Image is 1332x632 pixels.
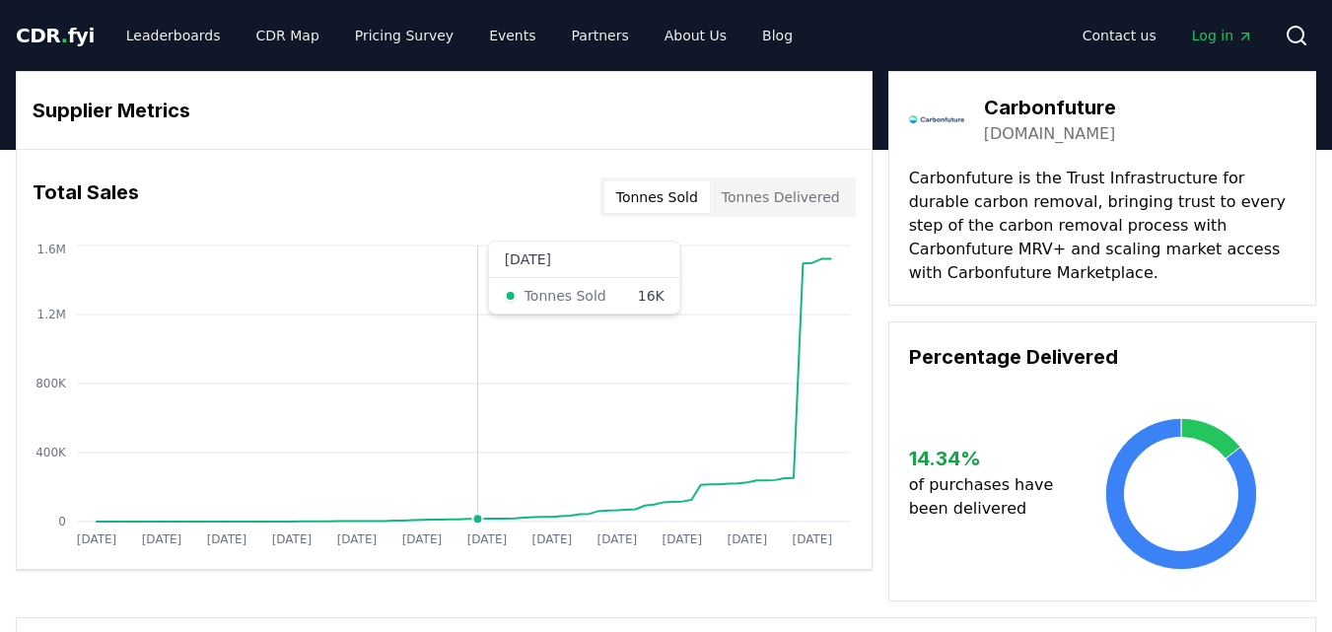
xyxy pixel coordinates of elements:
a: Events [473,18,551,53]
img: Carbonfuture-logo [909,92,964,147]
button: Tonnes Sold [604,181,710,213]
nav: Main [110,18,808,53]
span: . [61,24,68,47]
tspan: [DATE] [207,532,247,546]
tspan: [DATE] [272,532,313,546]
a: CDR.fyi [16,22,95,49]
h3: Total Sales [33,177,139,217]
span: CDR fyi [16,24,95,47]
tspan: [DATE] [402,532,443,546]
a: Contact us [1067,18,1172,53]
tspan: [DATE] [663,532,703,546]
a: [DOMAIN_NAME] [984,122,1116,146]
a: Leaderboards [110,18,237,53]
h3: Supplier Metrics [33,96,856,125]
a: Blog [746,18,808,53]
tspan: [DATE] [337,532,378,546]
tspan: [DATE] [467,532,508,546]
p: Carbonfuture is the Trust Infrastructure for durable carbon removal, bringing trust to every step... [909,167,1296,285]
tspan: [DATE] [532,532,573,546]
a: Partners [556,18,645,53]
h3: Percentage Delivered [909,342,1296,372]
tspan: [DATE] [597,532,638,546]
tspan: [DATE] [728,532,768,546]
span: Log in [1192,26,1253,45]
a: Log in [1176,18,1269,53]
tspan: 1.2M [37,308,66,321]
tspan: [DATE] [793,532,833,546]
nav: Main [1067,18,1269,53]
h3: 14.34 % [909,444,1067,473]
tspan: 1.6M [37,243,66,256]
tspan: 800K [35,377,67,390]
a: Pricing Survey [339,18,469,53]
tspan: 0 [58,515,66,528]
h3: Carbonfuture [984,93,1116,122]
tspan: 400K [35,446,67,459]
tspan: [DATE] [142,532,182,546]
button: Tonnes Delivered [710,181,852,213]
p: of purchases have been delivered [909,473,1067,521]
a: About Us [649,18,742,53]
a: CDR Map [241,18,335,53]
tspan: [DATE] [77,532,117,546]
